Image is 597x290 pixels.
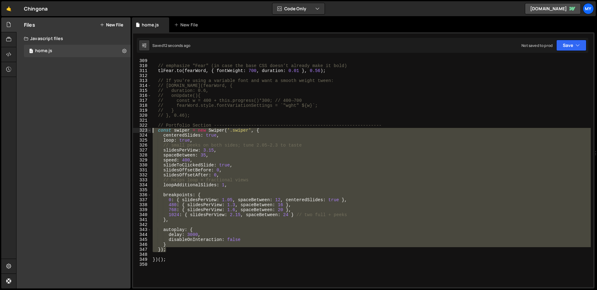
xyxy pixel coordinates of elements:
[133,143,151,148] div: 326
[133,73,151,78] div: 312
[133,242,151,247] div: 346
[29,49,33,54] span: 1
[24,45,131,57] : 16722/45723.js
[133,113,151,118] div: 320
[133,197,151,202] div: 337
[133,118,151,123] div: 321
[133,178,151,183] div: 333
[133,58,151,63] div: 309
[556,40,586,51] button: Save
[100,22,123,27] button: New File
[133,133,151,138] div: 324
[133,78,151,83] div: 313
[16,32,131,45] div: Javascript files
[133,237,151,242] div: 345
[24,5,48,12] div: Chingona
[133,68,151,73] div: 311
[133,138,151,143] div: 325
[133,88,151,93] div: 315
[525,3,581,14] a: [DOMAIN_NAME]
[1,1,16,16] a: 🤙
[133,93,151,98] div: 316
[133,188,151,193] div: 335
[133,168,151,173] div: 331
[35,48,52,54] div: home.js
[133,207,151,212] div: 339
[174,22,200,28] div: New File
[133,98,151,103] div: 317
[133,83,151,88] div: 314
[133,262,151,267] div: 350
[521,43,553,48] div: Not saved to prod
[133,217,151,222] div: 341
[133,193,151,197] div: 336
[133,227,151,232] div: 343
[133,173,151,178] div: 332
[133,202,151,207] div: 338
[133,257,151,262] div: 349
[142,22,159,28] div: home.js
[133,232,151,237] div: 344
[272,3,325,14] button: Code Only
[133,63,151,68] div: 310
[133,128,151,133] div: 323
[133,247,151,252] div: 347
[133,252,151,257] div: 348
[133,163,151,168] div: 330
[164,43,190,48] div: 12 seconds ago
[133,123,151,128] div: 322
[133,153,151,158] div: 328
[133,222,151,227] div: 342
[583,3,594,14] a: My
[133,103,151,108] div: 318
[133,148,151,153] div: 327
[133,212,151,217] div: 340
[24,21,35,28] h2: Files
[133,158,151,163] div: 329
[133,108,151,113] div: 319
[152,43,190,48] div: Saved
[133,183,151,188] div: 334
